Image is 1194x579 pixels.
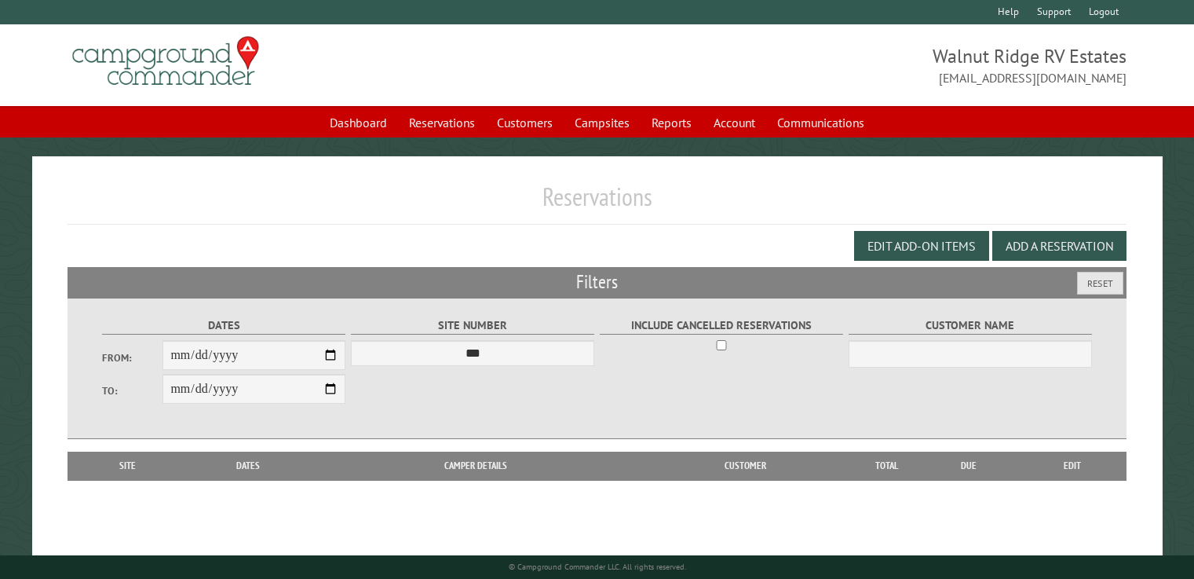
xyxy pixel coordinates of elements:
th: Dates [180,452,316,480]
label: To: [102,383,163,398]
label: Dates [102,317,346,335]
label: Include Cancelled Reservations [600,317,844,335]
span: Walnut Ridge RV Estates [EMAIL_ADDRESS][DOMAIN_NAME] [597,43,1126,87]
button: Add a Reservation [992,231,1126,261]
button: Reset [1077,272,1123,295]
a: Account [704,108,765,137]
th: Total [856,452,918,480]
label: Site Number [351,317,595,335]
img: Campground Commander [68,31,264,92]
th: Edit [1019,452,1126,480]
small: © Campground Commander LLC. All rights reserved. [509,562,686,572]
h2: Filters [68,267,1126,297]
a: Communications [768,108,874,137]
a: Dashboard [320,108,396,137]
a: Campsites [565,108,639,137]
th: Due [918,452,1019,480]
th: Site [75,452,180,480]
th: Customer [635,452,856,480]
th: Camper Details [316,452,635,480]
a: Reports [642,108,701,137]
label: From: [102,350,163,365]
label: Customer Name [849,317,1093,335]
h1: Reservations [68,181,1126,225]
button: Edit Add-on Items [854,231,989,261]
a: Customers [487,108,562,137]
a: Reservations [400,108,484,137]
